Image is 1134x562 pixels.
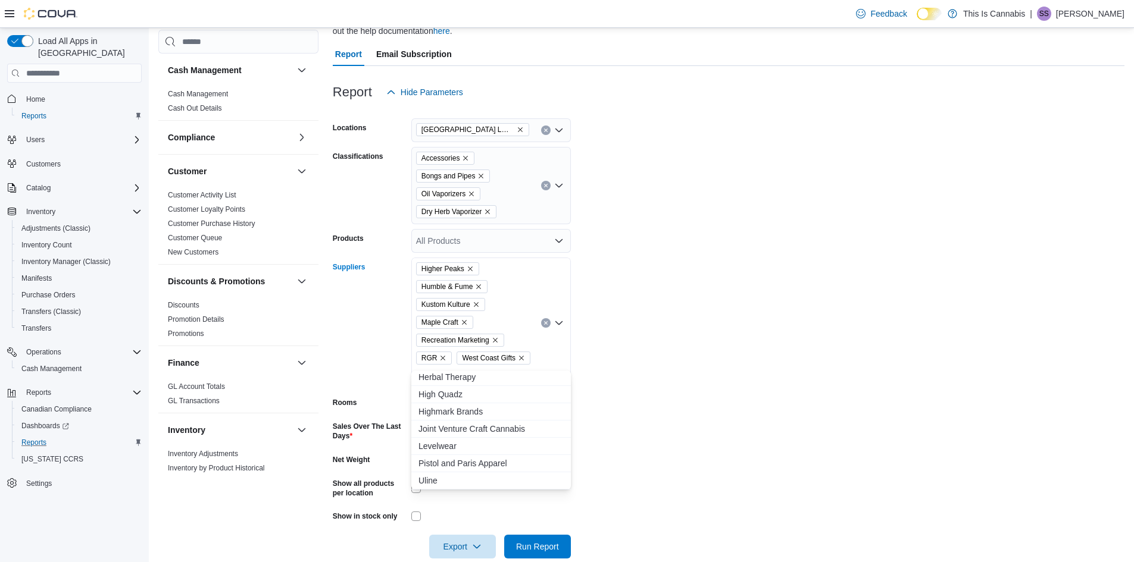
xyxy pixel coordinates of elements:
span: Accessories [416,152,475,165]
a: Inventory Count [17,238,77,252]
span: Transfers [21,324,51,333]
span: [US_STATE] CCRS [21,454,83,464]
span: Settings [26,479,52,488]
button: Clear input [541,125,551,135]
button: High Quadz [411,386,571,403]
span: Dashboards [17,419,142,433]
span: Inventory [21,205,142,219]
button: Catalog [2,180,146,196]
button: Remove West Coast Gifts from selection in this group [518,354,525,362]
button: Joint Venture Craft Cannabis [411,420,571,438]
span: Inventory Count [17,238,142,252]
a: Feedback [851,2,911,26]
label: Sales Over The Last Days [333,422,407,441]
button: Remove ABBOTSFORD LOCATION from selection in this group [517,126,524,133]
button: Run Report [504,535,571,558]
span: Reports [21,111,46,121]
button: Purchase Orders [12,287,146,303]
button: Remove Oil Vaporizers from selection in this group [468,190,475,197]
span: Oil Vaporizers [421,188,466,200]
span: Discounts [168,300,199,310]
button: Remove Kustom Kulture from selection in this group [473,301,480,308]
span: RGR [421,352,438,364]
a: Manifests [17,271,57,285]
button: Catalog [21,181,55,195]
label: Rooms [333,398,357,407]
label: Show in stock only [333,511,398,521]
h3: Cash Management [168,64,242,76]
span: Manifests [17,271,142,285]
span: Canadian Compliance [17,402,142,416]
button: Operations [21,345,66,359]
button: Manifests [12,270,146,287]
span: Bongs and Pipes [416,169,491,183]
button: Discounts & Promotions [168,275,292,287]
span: Transfers [17,321,142,335]
span: ABBOTSFORD LOCATION [416,123,529,136]
span: Customers [26,159,61,169]
span: Cash Out Details [168,103,222,113]
span: Reports [21,385,142,400]
span: Customer Purchase History [168,219,255,228]
span: Inventory Count [21,240,72,250]
a: Transfers [17,321,56,335]
span: Users [26,135,45,145]
button: Customers [2,155,146,172]
span: Herbal Therapy [418,371,564,383]
p: [PERSON_NAME] [1056,7,1124,21]
button: Finance [168,357,292,369]
span: [GEOGRAPHIC_DATA] LOCATION [421,124,514,136]
button: Remove Humble & Fume from selection in this group [475,283,482,290]
label: Locations [333,123,367,133]
button: Clear input [541,318,551,328]
button: Remove Maple Craft from selection in this group [461,319,468,326]
button: Reports [21,385,56,400]
a: Cash Management [17,362,86,376]
span: Kustom Kulture [421,299,470,310]
span: West Coast Gifts [457,351,530,365]
span: Operations [21,345,142,359]
span: Higher Peaks [416,262,479,275]
span: Higher Peaks [421,263,464,275]
span: Inventory Manager (Classic) [21,257,111,266]
span: Inventory [26,207,55,216]
span: Operations [26,347,61,357]
span: SS [1039,7,1049,21]
div: Choose from the following options [411,265,571,489]
div: Steve Schnarr [1037,7,1051,21]
span: Bongs and Pipes [421,170,476,182]
a: New Customers [168,248,218,256]
span: Purchase Orders [21,290,76,300]
span: Inventory by Product Historical [168,463,265,473]
a: Inventory Manager (Classic) [17,255,115,269]
span: Inventory Adjustments [168,449,238,459]
h3: Compliance [168,131,215,143]
a: Reports [17,435,51,450]
span: West Coast Gifts [462,352,516,364]
span: Catalog [21,181,142,195]
h3: Inventory [168,424,205,436]
button: Adjustments (Classic) [12,220,146,237]
a: Promotions [168,329,204,338]
span: Humble & Fume [421,281,473,293]
button: Remove Higher Peaks from selection in this group [467,265,474,272]
span: Cash Management [21,364,82,373]
span: Dry Herb Vaporizer [416,205,497,218]
span: Customer Loyalty Points [168,205,245,214]
label: Classifications [333,152,383,161]
span: Maple Craft [416,316,473,329]
button: Cash Management [12,360,146,377]
button: Cash Management [168,64,292,76]
h3: Finance [168,357,199,369]
span: Home [21,91,142,106]
span: Adjustments (Classic) [21,224,90,233]
a: Customers [21,157,65,171]
a: Home [21,92,50,106]
span: Feedback [870,8,907,20]
span: RGR [416,351,452,365]
a: Adjustments (Classic) [17,221,95,236]
div: Finance [158,379,318,413]
button: Home [2,90,146,107]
